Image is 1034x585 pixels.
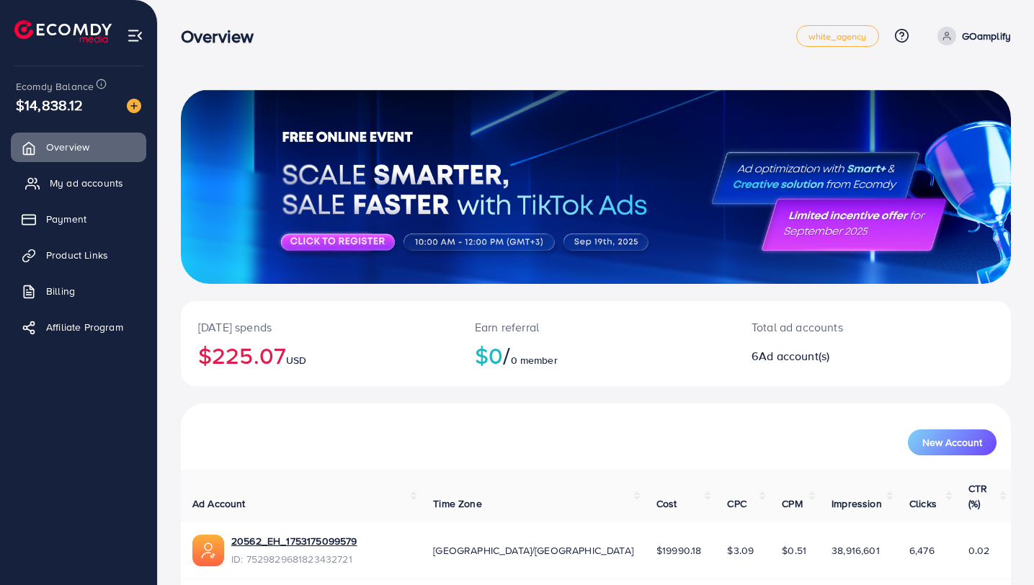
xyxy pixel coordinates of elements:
a: Billing [11,277,146,305]
span: Clicks [909,496,937,511]
span: $3.09 [727,543,754,558]
p: Total ad accounts [752,318,924,336]
img: logo [14,20,112,43]
span: CPM [782,496,802,511]
span: white_agency [808,32,867,41]
img: ic-ads-acc.e4c84228.svg [192,535,224,566]
span: [GEOGRAPHIC_DATA]/[GEOGRAPHIC_DATA] [433,543,633,558]
span: Ad Account [192,496,246,511]
span: Impression [832,496,882,511]
span: CTR (%) [968,481,987,510]
span: Time Zone [433,496,481,511]
span: CPC [727,496,746,511]
span: 0.02 [968,543,990,558]
h2: 6 [752,349,924,363]
span: Product Links [46,248,108,262]
span: Payment [46,212,86,226]
iframe: Chat [973,520,1023,574]
a: My ad accounts [11,169,146,197]
span: USD [286,353,306,367]
h2: $225.07 [198,341,440,369]
img: image [127,99,141,113]
span: Cost [656,496,677,511]
h3: Overview [181,26,265,47]
a: Payment [11,205,146,233]
span: New Account [922,437,982,447]
a: GOamplify [932,27,1011,45]
a: Affiliate Program [11,313,146,341]
span: $14,838.12 [16,94,84,115]
span: $0.51 [782,543,806,558]
a: Overview [11,133,146,161]
span: ID: 7529829681823432721 [231,552,357,566]
p: [DATE] spends [198,318,440,336]
span: Ecomdy Balance [16,79,94,94]
span: Billing [46,284,75,298]
span: $19990.18 [656,543,701,558]
a: 20562_EH_1753175099579 [231,534,357,548]
span: My ad accounts [50,176,123,190]
span: 6,476 [909,543,935,558]
button: New Account [908,429,997,455]
a: Product Links [11,241,146,269]
span: / [503,339,510,372]
a: white_agency [796,25,879,47]
img: menu [127,27,143,44]
p: GOamplify [962,27,1011,45]
p: Earn referral [475,318,717,336]
span: 38,916,601 [832,543,880,558]
span: Overview [46,140,89,154]
span: Ad account(s) [759,348,829,364]
h2: $0 [475,341,717,369]
span: Affiliate Program [46,320,123,334]
span: 0 member [511,353,558,367]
